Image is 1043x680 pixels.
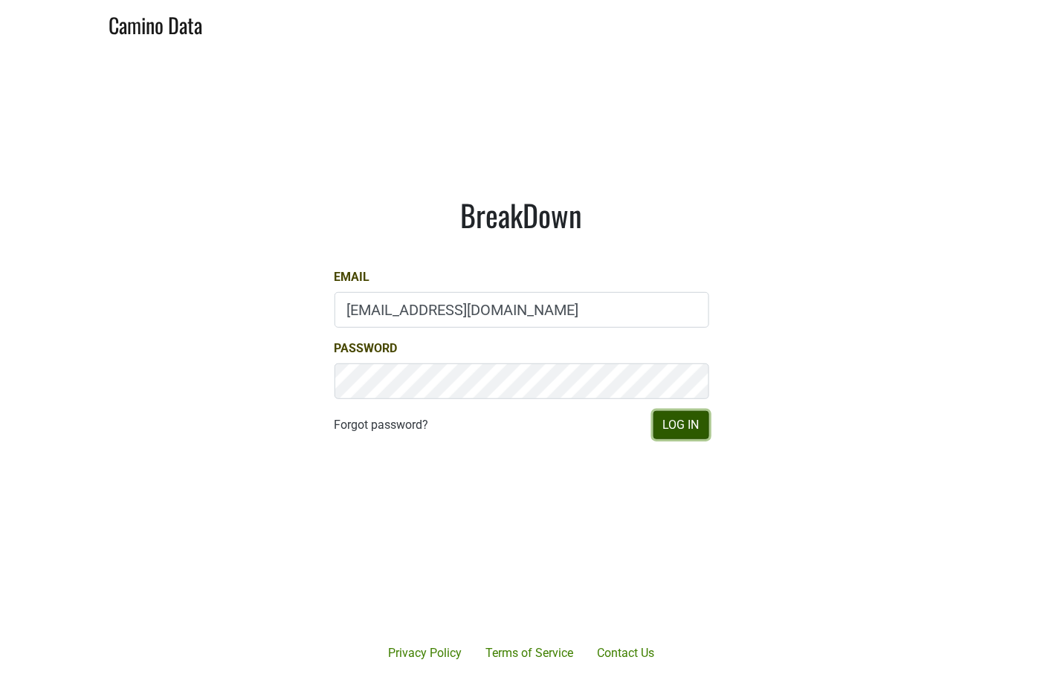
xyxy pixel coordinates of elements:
[335,268,370,286] label: Email
[377,638,474,668] a: Privacy Policy
[335,416,429,434] a: Forgot password?
[474,638,586,668] a: Terms of Service
[109,6,203,41] a: Camino Data
[586,638,667,668] a: Contact Us
[335,197,709,233] h1: BreakDown
[653,411,709,439] button: Log In
[335,340,398,357] label: Password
